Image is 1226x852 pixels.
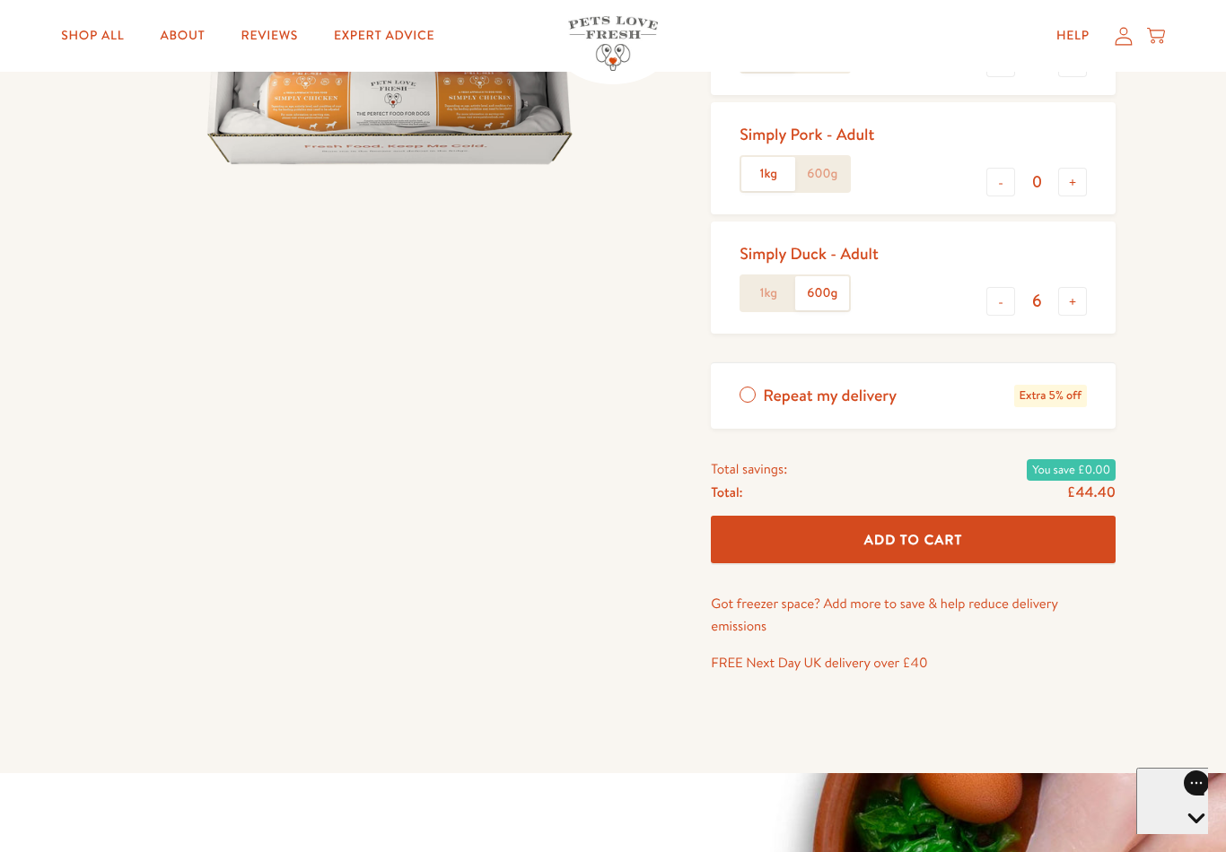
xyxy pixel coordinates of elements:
label: 600g [795,157,849,191]
label: 1kg [741,276,795,310]
a: Expert Advice [320,18,449,54]
span: Add To Cart [864,530,963,549]
button: Add To Cart [711,516,1116,563]
span: You save £0.00 [1027,459,1116,481]
label: 600g [795,276,849,310]
iframe: Gorgias live chat messenger [1136,768,1208,834]
span: Repeat my delivery [763,385,897,407]
img: Pets Love Fresh [568,16,658,71]
a: About [145,18,219,54]
a: Help [1042,18,1104,54]
span: Extra 5% off [1014,385,1087,407]
div: Simply Pork - Adult [740,124,874,144]
label: 1kg [741,157,795,191]
button: + [1058,168,1087,196]
p: FREE Next Day UK delivery over £40 [711,651,1116,674]
button: - [986,287,1015,316]
p: Got freezer space? Add more to save & help reduce delivery emissions [711,592,1116,638]
span: Total savings: [711,457,787,481]
span: £44.40 [1067,483,1116,502]
button: + [1058,287,1087,316]
button: - [986,168,1015,196]
span: Total: [711,481,742,504]
div: Simply Duck - Adult [740,243,879,264]
a: Reviews [227,18,312,54]
a: Shop All [47,18,138,54]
